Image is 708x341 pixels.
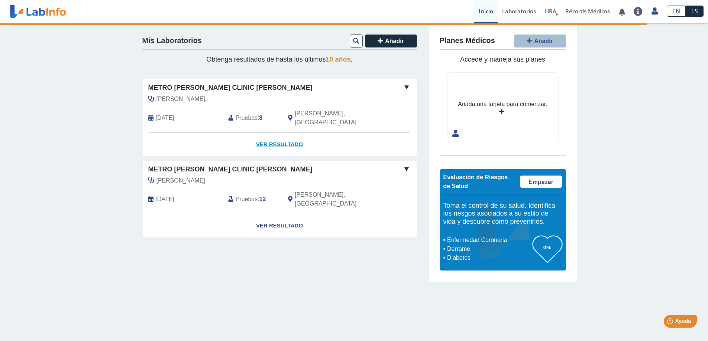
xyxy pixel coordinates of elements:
button: Añadir [365,35,417,47]
iframe: Help widget launcher [642,312,700,333]
h3: 0% [533,243,562,252]
a: Empezar [520,175,562,188]
div: : [223,190,282,208]
span: Pruebas [236,195,258,204]
span: Ponce, PR [295,109,377,127]
a: EN [667,6,686,17]
span: Lopez Del Pozo, Luis [156,176,205,185]
div: : [223,109,282,127]
li: Derrame [445,245,533,253]
span: Rivera, [156,95,207,104]
li: Diabetes [445,253,533,262]
button: Añadir [514,35,566,47]
span: Obtenga resultados de hasta los últimos . [206,56,352,63]
span: HRA [545,7,556,15]
span: Pruebas [236,114,258,122]
span: Accede y maneja sus planes [460,56,545,63]
h5: Toma el control de su salud. Identifica los riesgos asociados a su estilo de vida y descubre cómo... [443,202,562,226]
b: 12 [259,196,266,202]
h4: Planes Médicos [440,36,495,45]
span: 2025-07-02 [156,114,174,122]
span: Metro [PERSON_NAME] Clinic [PERSON_NAME] [148,164,313,174]
b: 8 [259,115,263,121]
a: Ver Resultado [143,214,417,237]
span: Ponce, PR [295,190,377,208]
span: 2024-10-10 [156,195,174,204]
h4: Mis Laboratorios [142,36,202,45]
li: Enfermedad Coronaria [445,236,533,245]
span: Metro [PERSON_NAME] Clinic [PERSON_NAME] [148,83,313,93]
a: Ver Resultado [143,133,417,156]
span: Añadir [534,38,553,44]
div: Añada una tarjeta para comenzar. [458,100,547,109]
span: Añadir [385,38,404,44]
a: ES [686,6,704,17]
span: Empezar [528,179,553,185]
span: SUBIR [271,245,289,252]
span: 10 años [326,56,351,63]
span: Evaluación de Riesgos de Salud [443,174,508,189]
